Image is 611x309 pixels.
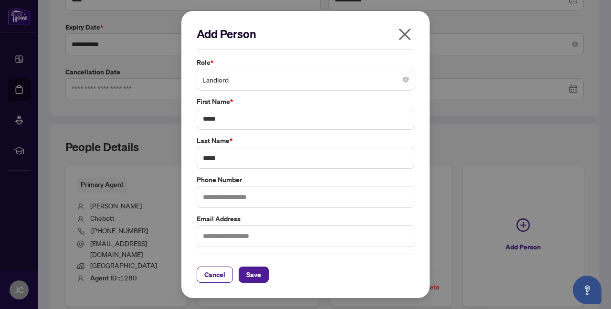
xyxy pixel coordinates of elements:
[403,77,409,82] span: close-circle
[573,276,601,304] button: Open asap
[397,27,412,42] span: close
[202,71,409,89] span: Landlord
[246,267,261,282] span: Save
[197,57,414,68] label: Role
[197,135,414,146] label: Last Name
[197,267,233,283] button: Cancel
[204,267,225,282] span: Cancel
[197,26,414,41] h2: Add Person
[197,175,414,185] label: Phone Number
[197,96,414,107] label: First Name
[197,214,414,224] label: Email Address
[239,267,269,283] button: Save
